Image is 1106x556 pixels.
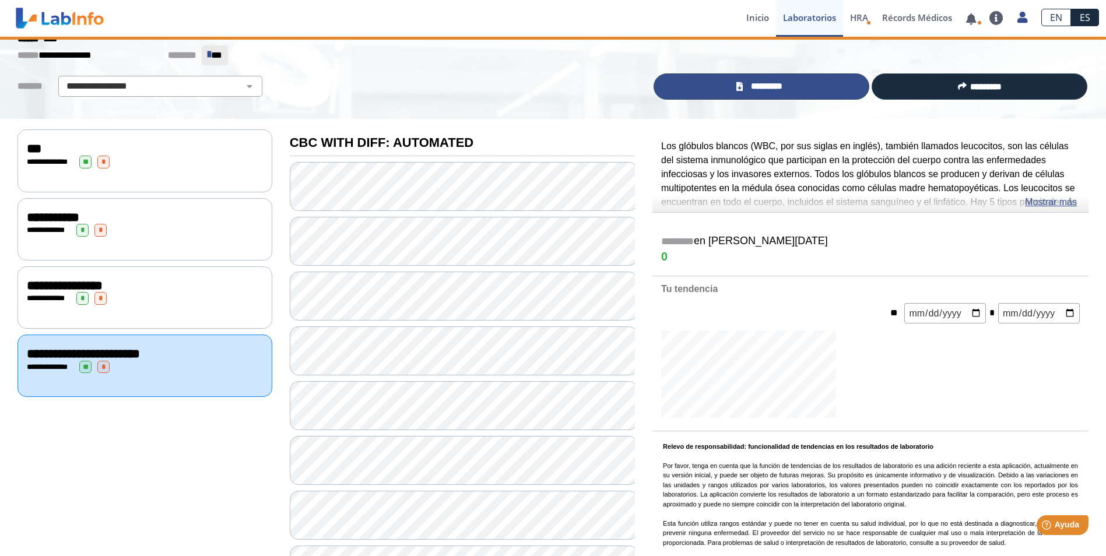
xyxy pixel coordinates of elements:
[290,135,473,150] b: CBC WITH DIFF: AUTOMATED
[661,250,1080,264] h4: 0
[1041,9,1071,26] a: EN
[850,12,868,23] span: HRA
[661,235,1080,248] h5: en [PERSON_NAME][DATE]
[1071,9,1099,26] a: ES
[663,442,1078,548] p: Por favor, tenga en cuenta que la función de tendencias de los resultados de laboratorio es una a...
[661,139,1080,265] p: Los glóbulos blancos (WBC, por sus siglas en inglés), también llamados leucocitos, son las célula...
[904,303,986,323] input: mm/dd/yyyy
[663,443,933,450] b: Relevo de responsabilidad: funcionalidad de tendencias en los resultados de laboratorio
[998,303,1080,323] input: mm/dd/yyyy
[661,284,718,294] b: Tu tendencia
[1002,511,1093,543] iframe: Help widget launcher
[1025,195,1077,209] a: Mostrar más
